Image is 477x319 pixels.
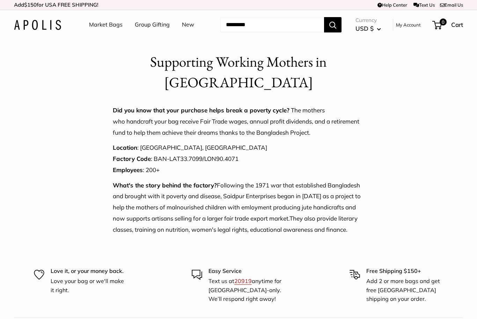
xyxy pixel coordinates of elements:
[355,23,381,34] button: USD $
[396,21,421,29] a: My Account
[208,267,286,276] p: Easy Service
[377,2,407,8] a: Help Center
[113,181,217,189] strong: What's the story behind the factory?
[355,15,381,25] span: Currency
[440,2,463,8] a: Email Us
[51,277,128,295] p: Love your bag or we'll make it right.
[113,106,359,136] span: The mothers who handcraft your bag receive Fair Trade wages, annual profit dividends, and a retir...
[433,19,463,30] a: 0 Cart
[51,267,128,276] p: Love it, or your money back.
[355,25,374,32] span: USD $
[113,155,151,162] strong: Factory Code
[208,277,286,304] p: Text us at anytime for [GEOGRAPHIC_DATA]-only. We’ll respond right away!
[113,180,364,235] p: Following the 1971 war that established Bangladesh and brought with it poverty and disease, Saidp...
[234,277,252,284] a: 20919
[113,166,143,173] strong: Employees
[366,267,443,276] p: Free Shipping $150+
[89,20,123,30] a: Market Bags
[135,20,170,30] a: Group Gifting
[440,18,447,25] span: 0
[113,144,137,151] strong: Location
[182,20,194,30] a: New
[24,1,37,8] span: $150
[324,17,342,32] button: Search
[366,277,443,304] p: Add 2 or more bags and get free [GEOGRAPHIC_DATA] shipping on your order.
[113,52,364,92] h1: Supporting Working Mothers in [GEOGRAPHIC_DATA]
[220,17,324,32] input: Search...
[113,144,267,173] span: : [GEOGRAPHIC_DATA], [GEOGRAPHIC_DATA] : BAN-LAT33.7099/LON90.4071 : 200+
[14,20,61,30] img: Apolis
[451,21,463,28] span: Cart
[413,2,435,8] a: Text Us
[113,106,289,114] strong: Did you know that your purchase helps break a poverty cycle?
